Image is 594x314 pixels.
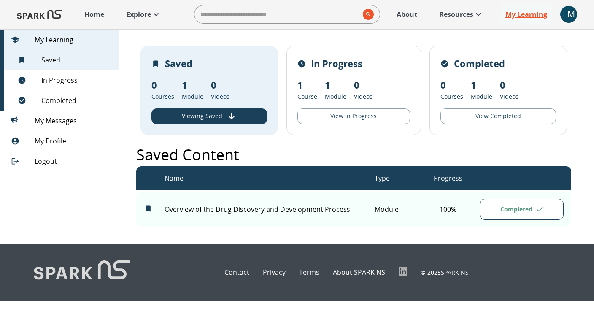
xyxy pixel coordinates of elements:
img: Logo of SPARK at Stanford [17,4,62,24]
p: Courses [151,92,174,101]
a: Contact [224,267,249,277]
span: My Learning [35,35,112,45]
p: My Learning [505,9,547,19]
a: Resources [435,5,488,24]
p: 1 [471,78,492,92]
p: © 2025 SPARK NS [421,268,469,277]
span: Completed [41,95,112,106]
p: Videos [211,92,229,101]
div: My Messages [4,111,119,131]
div: My Profile [4,131,119,151]
p: Module [375,204,417,214]
p: 100 % [417,204,480,214]
p: Courses [440,92,463,101]
button: search [359,5,374,23]
p: 1 [297,78,317,92]
a: Explore [122,5,165,24]
p: Saved [165,57,192,70]
button: Completed [480,199,564,220]
span: Saved [41,55,112,65]
p: 0 [354,78,373,92]
p: Course [297,92,317,101]
p: Saved Content [136,143,239,166]
p: Type [375,173,390,183]
div: Logout [4,151,119,171]
img: LinkedIn [399,267,407,276]
p: 1 [182,78,203,92]
p: 0 [500,78,518,92]
img: Logo of SPARK at Stanford [34,260,130,284]
a: Privacy [263,267,286,277]
p: Explore [126,9,151,19]
button: View Saved [151,108,267,124]
p: Home [84,9,104,19]
a: About [392,5,421,24]
p: In Progress [311,57,362,70]
div: EM [560,6,577,23]
a: Terms [299,267,319,277]
p: 0 [440,78,463,92]
span: In Progress [41,75,112,85]
a: My Learning [501,5,552,24]
button: View In Progress [297,108,410,124]
p: 0 [211,78,229,92]
span: My Profile [35,136,112,146]
p: Videos [354,92,373,101]
button: account of current user [560,6,577,23]
p: Name [165,173,184,183]
p: 1 [325,78,346,92]
p: Videos [500,92,518,101]
p: Module [325,92,346,101]
button: View Completed [440,108,556,124]
a: About SPARK NS [333,267,385,277]
p: Completed [454,57,505,70]
svg: Remove from My Learning [144,204,152,213]
span: Logout [35,156,112,166]
span: My Messages [35,116,112,126]
p: Module [471,92,492,101]
p: Progress [434,173,462,183]
p: About [397,9,417,19]
p: Module [182,92,203,101]
p: Resources [439,9,473,19]
p: Overview of the Drug Discovery and Development Process [165,204,375,214]
a: Home [80,5,108,24]
p: 0 [151,78,174,92]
